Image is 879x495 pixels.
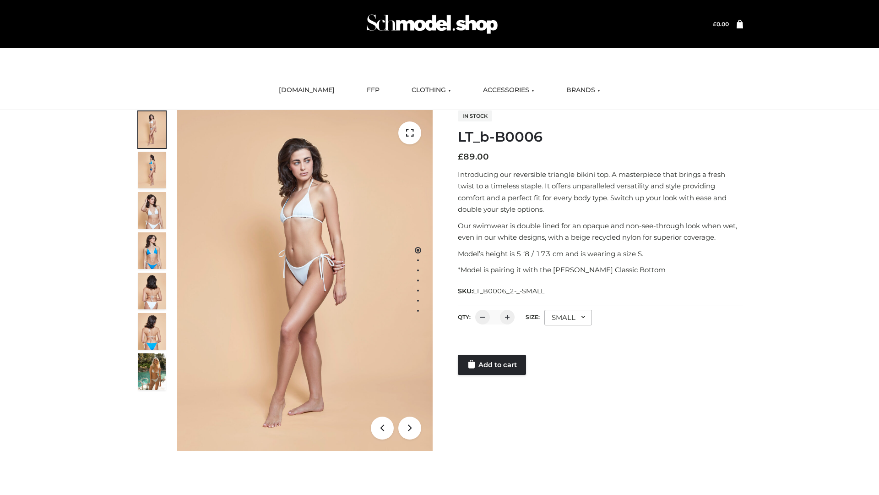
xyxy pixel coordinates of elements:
[138,273,166,309] img: ArielClassicBikiniTop_CloudNine_AzureSky_OW114ECO_7-scaled.jpg
[713,21,716,27] span: £
[458,110,492,121] span: In stock
[713,21,729,27] bdi: 0.00
[458,169,743,215] p: Introducing our reversible triangle bikini top. A masterpiece that brings a fresh twist to a time...
[364,6,501,42] img: Schmodel Admin 964
[272,80,342,100] a: [DOMAIN_NAME]
[458,152,463,162] span: £
[458,286,545,297] span: SKU:
[138,152,166,188] img: ArielClassicBikiniTop_CloudNine_AzureSky_OW114ECO_2-scaled.jpg
[138,232,166,269] img: ArielClassicBikiniTop_CloudNine_AzureSky_OW114ECO_4-scaled.jpg
[458,355,526,375] a: Add to cart
[713,21,729,27] a: £0.00
[526,313,540,320] label: Size:
[405,80,458,100] a: CLOTHING
[138,111,166,148] img: ArielClassicBikiniTop_CloudNine_AzureSky_OW114ECO_1-scaled.jpg
[138,313,166,350] img: ArielClassicBikiniTop_CloudNine_AzureSky_OW114ECO_8-scaled.jpg
[559,80,607,100] a: BRANDS
[458,152,489,162] bdi: 89.00
[458,220,743,243] p: Our swimwear is double lined for an opaque and non-see-through look when wet, even in our white d...
[360,80,386,100] a: FFP
[138,353,166,390] img: Arieltop_CloudNine_AzureSky2.jpg
[458,313,471,320] label: QTY:
[473,287,544,295] span: LT_B0006_2-_-SMALL
[458,248,743,260] p: Model’s height is 5 ‘8 / 173 cm and is wearing a size S.
[458,264,743,276] p: *Model is pairing it with the [PERSON_NAME] Classic Bottom
[177,110,433,451] img: ArielClassicBikiniTop_CloudNine_AzureSky_OW114ECO_1
[458,129,743,145] h1: LT_b-B0006
[138,192,166,229] img: ArielClassicBikiniTop_CloudNine_AzureSky_OW114ECO_3-scaled.jpg
[476,80,541,100] a: ACCESSORIES
[544,310,592,325] div: SMALL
